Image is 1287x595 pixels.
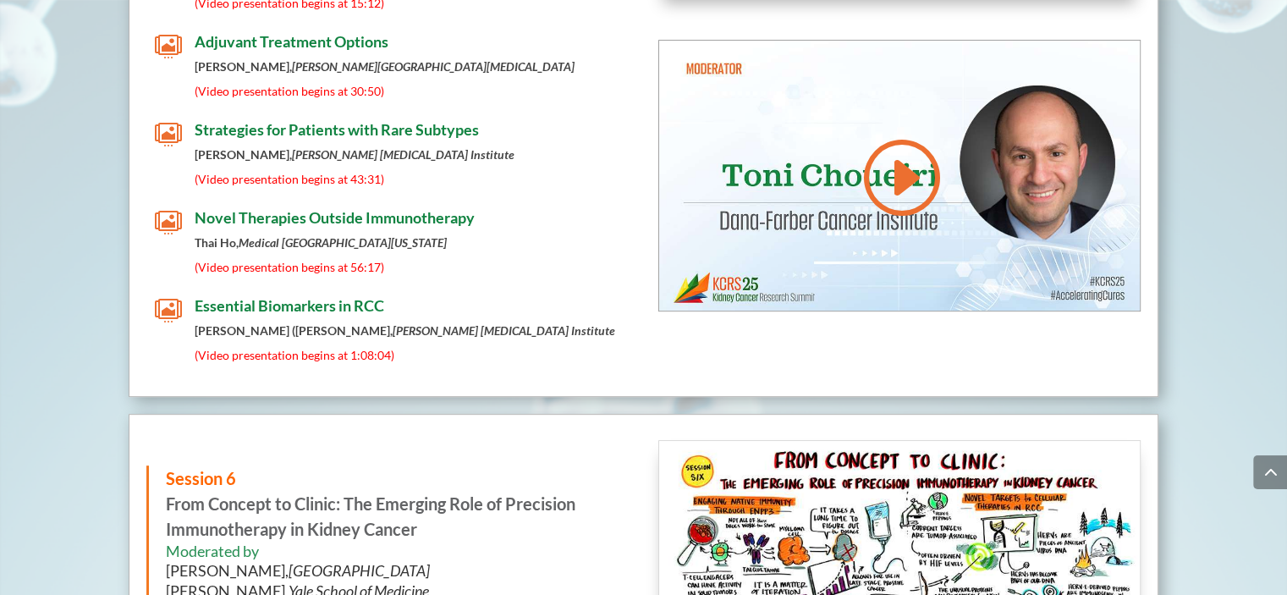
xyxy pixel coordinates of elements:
[292,59,575,74] em: [PERSON_NAME][GEOGRAPHIC_DATA][MEDICAL_DATA]
[292,147,514,162] em: [PERSON_NAME] [MEDICAL_DATA] Institute
[289,561,430,580] em: [GEOGRAPHIC_DATA]
[195,235,447,250] strong: Thai Ho,
[195,208,475,227] span: Novel Therapies Outside Immunotherapy
[166,468,236,488] span: Session 6
[195,296,384,315] span: Essential Biomarkers in RCC
[195,172,384,186] span: (Video presentation begins at 43:31)
[195,32,388,51] span: Adjuvant Treatment Options
[195,348,394,362] span: (Video presentation begins at 1:08:04)
[195,120,479,139] span: Strategies for Patients with Rare Subtypes
[195,84,384,98] span: (Video presentation begins at 30:50)
[195,323,615,338] strong: [PERSON_NAME] ([PERSON_NAME],
[166,561,430,580] span: [PERSON_NAME],
[166,468,575,539] strong: From Concept to Clinic: The Emerging Role of Precision Immunotherapy in Kidney Cancer
[239,235,447,250] em: Medical [GEOGRAPHIC_DATA][US_STATE]
[195,260,384,274] span: (Video presentation begins at 56:17)
[393,323,615,338] em: [PERSON_NAME] [MEDICAL_DATA] Institute
[155,297,182,324] span: 
[155,121,182,148] span: 
[195,147,514,162] strong: [PERSON_NAME],
[155,209,182,236] span: 
[195,59,575,74] strong: [PERSON_NAME],
[155,33,182,60] span: 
